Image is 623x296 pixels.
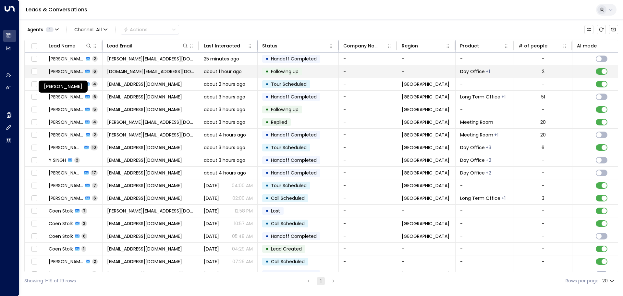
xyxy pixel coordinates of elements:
div: Company Name [343,42,386,50]
div: Company Name [343,42,380,50]
span: about 3 hours ago [204,119,245,125]
span: Toggle select row [30,258,38,266]
span: Toggle select row [30,220,38,228]
div: - [542,182,544,189]
div: • [265,155,269,166]
td: - [339,53,397,65]
div: • [265,193,269,204]
span: Toggle select row [30,156,38,164]
span: Toggle select row [30,93,38,101]
span: about 1 hour ago [204,68,242,75]
span: Following Up [271,106,299,113]
div: • [265,91,269,102]
div: Showing 1-19 of 19 rows [24,277,76,284]
td: - [339,129,397,141]
span: Toggle select row [30,207,38,215]
div: 51 [541,94,545,100]
span: Nick [49,94,83,100]
span: about 4 hours ago [204,170,246,176]
div: - [542,271,544,277]
div: Status [262,42,277,50]
span: Coen Stolk [49,246,73,252]
span: Call Scheduled [271,220,305,227]
span: Call Scheduled [271,258,305,265]
td: - [339,65,397,78]
span: Jenny McDarmid [49,56,84,62]
p: 04:29 AM [232,246,253,252]
td: - [339,230,397,242]
span: Rhea Khanna [49,144,82,151]
div: 20 [602,276,616,286]
td: - [339,91,397,103]
span: London [402,132,449,138]
span: Toggle select row [30,270,38,278]
span: rheakhanna2022@gmail.com [107,144,182,151]
span: 2 [92,56,98,61]
span: Tour Scheduled [271,81,307,87]
span: danielamirraguimaraes.prof@gmail.com [107,68,194,75]
span: MARIA SOLEDAD RUIZ CATELLI [49,271,82,277]
span: Daniela Guimarães [49,68,83,75]
div: - [542,208,544,214]
span: 2 [81,221,87,226]
span: Handoff Completed [271,94,317,100]
span: Tour Scheduled [271,144,307,151]
div: • [265,243,269,254]
span: 2 [92,132,98,137]
span: dteixeira+test2@gmail.com [107,258,182,265]
div: - [542,170,544,176]
td: - [397,65,456,78]
td: - [339,268,397,280]
span: Toggle select row [30,55,38,63]
span: Porto [402,182,449,189]
div: • [265,231,269,242]
span: Daniel Teixeira [49,182,83,189]
span: 4 [92,119,98,125]
span: Y SINGH [49,157,66,163]
span: Following Up [271,68,299,75]
span: Handoff Completed [271,56,317,62]
span: Toggle select row [30,106,38,114]
span: Refresh [597,25,606,34]
button: Customize [584,25,593,34]
td: - [339,103,397,116]
span: Handoff Completed [271,271,317,277]
span: 17 [91,170,98,175]
td: - [397,255,456,268]
span: Day Office [460,170,485,176]
div: Long Term Office,Workstation [486,170,491,176]
button: Agents1 [24,25,61,34]
span: Toggle select row [30,144,38,152]
div: 3 [542,195,544,201]
div: Actions [124,27,148,32]
span: Toggle select row [30,232,38,240]
span: Yesterday [204,195,219,201]
div: Last Interacted [204,42,240,50]
div: Lead Name [49,42,75,50]
a: Leads & Conversations [26,6,87,13]
div: • [265,205,269,216]
span: 5 [92,107,98,112]
p: 04:36 AM [232,271,253,277]
span: Manchester [402,157,449,163]
div: AI mode [577,42,597,50]
div: - [542,106,544,113]
div: AI mode [577,42,620,50]
td: - [339,243,397,255]
span: stolk.coenjc@gmail.com [107,208,194,214]
span: coenstolk75@gmail.com [107,220,182,227]
div: • [265,256,269,267]
span: London [402,170,449,176]
span: Handoff Completed [271,233,317,239]
span: 6 [81,233,87,239]
td: - [339,192,397,204]
td: - [339,255,397,268]
span: Yesterday [204,182,219,189]
div: Lead Email [107,42,132,50]
span: about 3 hours ago [204,106,245,113]
div: • [265,117,269,128]
td: - [456,78,514,90]
div: 20 [540,132,546,138]
div: - [542,81,544,87]
span: 1 [81,246,86,251]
